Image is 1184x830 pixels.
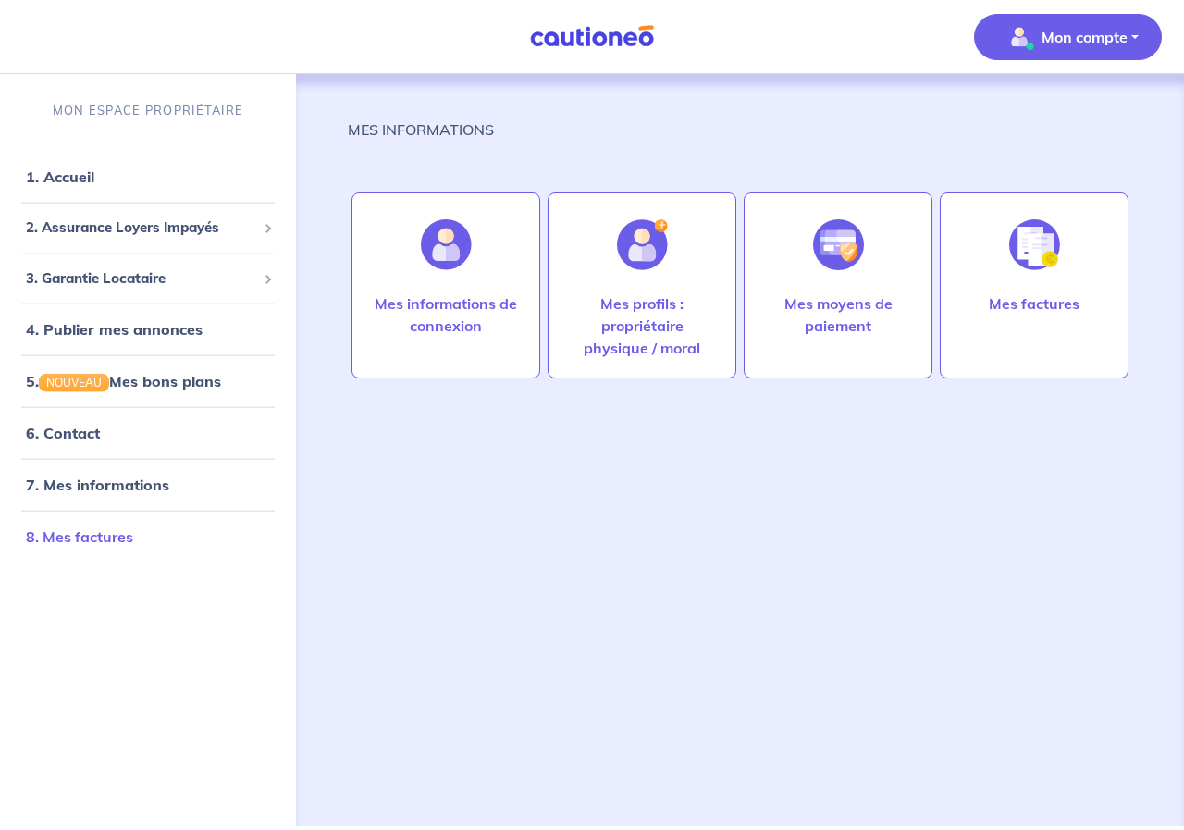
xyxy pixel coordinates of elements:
img: illu_invoice.svg [1009,219,1060,270]
img: Cautioneo [523,25,661,48]
p: Mes profils : propriétaire physique / moral [567,292,717,359]
div: 8. Mes factures [7,518,289,555]
p: MON ESPACE PROPRIÉTAIRE [53,102,243,119]
a: 7. Mes informations [26,476,169,494]
div: 6. Contact [7,415,289,452]
img: illu_account_valid_menu.svg [1005,22,1034,52]
span: 2. Assurance Loyers Impayés [26,217,256,239]
img: illu_account.svg [421,219,472,270]
div: 7. Mes informations [7,466,289,503]
p: Mes informations de connexion [371,292,521,337]
span: 3. Garantie Locataire [26,267,256,289]
p: Mes factures [989,292,1079,315]
div: 2. Assurance Loyers Impayés [7,210,289,246]
a: 6. Contact [26,424,100,442]
p: MES INFORMATIONS [348,118,494,141]
div: 4. Publier mes annonces [7,311,289,348]
a: 5.NOUVEAUMes bons plans [26,372,221,390]
p: Mon compte [1042,26,1128,48]
a: 4. Publier mes annonces [26,320,203,339]
img: illu_credit_card_no_anim.svg [813,219,864,270]
div: 5.NOUVEAUMes bons plans [7,363,289,400]
div: 1. Accueil [7,158,289,195]
button: illu_account_valid_menu.svgMon compte [974,14,1162,60]
a: 8. Mes factures [26,527,133,546]
div: 3. Garantie Locataire [7,260,289,296]
p: Mes moyens de paiement [763,292,913,337]
img: illu_account_add.svg [617,219,668,270]
a: 1. Accueil [26,167,94,186]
